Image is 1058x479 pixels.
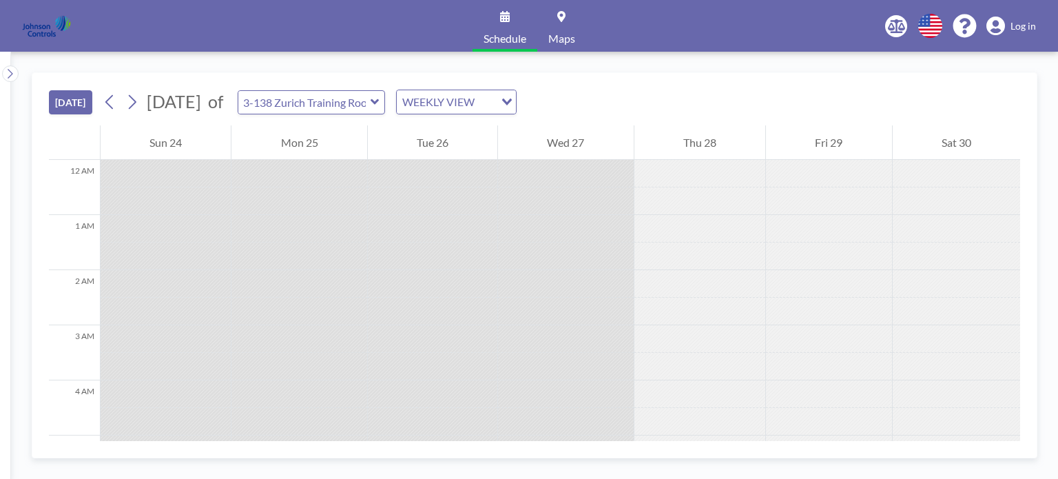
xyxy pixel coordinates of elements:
div: 3 AM [49,325,100,380]
div: 12 AM [49,160,100,215]
div: Mon 25 [231,125,366,160]
img: organization-logo [22,12,71,40]
input: 3-138 Zurich Training Room [238,91,371,114]
div: Search for option [397,90,516,114]
span: Maps [548,33,575,44]
div: Fri 29 [766,125,891,160]
div: Sat 30 [893,125,1020,160]
div: Sun 24 [101,125,231,160]
div: Wed 27 [498,125,633,160]
button: [DATE] [49,90,92,114]
span: Log in [1010,20,1036,32]
div: 1 AM [49,215,100,270]
input: Search for option [479,93,493,111]
span: Schedule [484,33,526,44]
div: Thu 28 [634,125,765,160]
span: of [208,91,223,112]
a: Log in [986,17,1036,36]
span: WEEKLY VIEW [400,93,477,111]
div: 2 AM [49,270,100,325]
div: Tue 26 [368,125,497,160]
span: [DATE] [147,91,201,112]
div: 4 AM [49,380,100,436]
